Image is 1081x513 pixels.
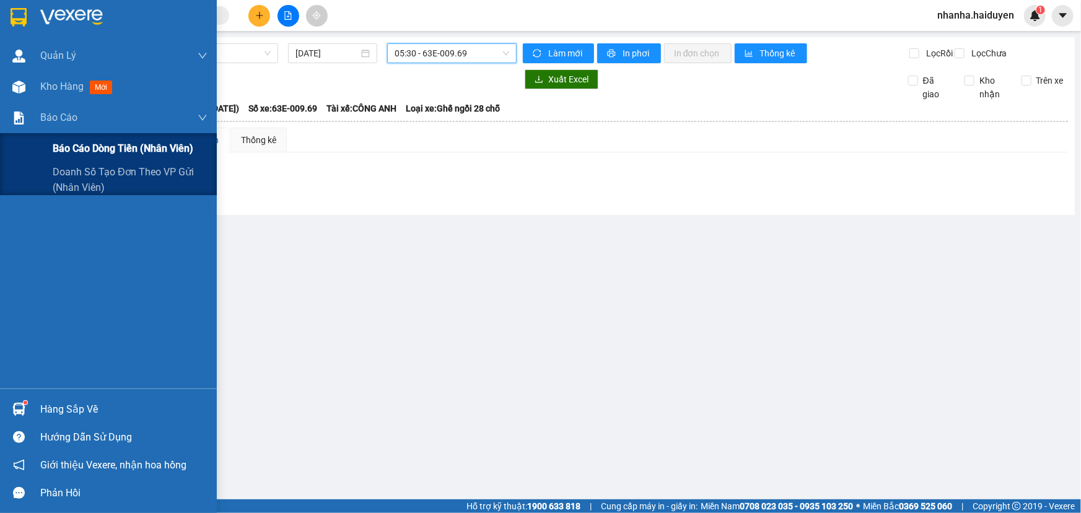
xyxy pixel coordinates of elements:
[533,49,543,59] span: sync
[12,403,25,416] img: warehouse-icon
[40,457,186,473] span: Giới thiệu Vexere, nhận hoa hồng
[306,5,328,27] button: aim
[12,112,25,125] img: solution-icon
[523,43,594,63] button: syncLàm mới
[395,44,509,63] span: 05:30 - 63E-009.69
[11,8,27,27] img: logo-vxr
[856,504,860,509] span: ⚪️
[918,74,955,101] span: Đã giao
[966,46,1009,60] span: Lọc Chưa
[607,49,618,59] span: printer
[927,7,1024,23] span: nhanha.haiduyen
[278,5,299,27] button: file-add
[1036,6,1045,14] sup: 1
[40,428,208,447] div: Hướng dẫn sử dụng
[53,164,208,195] span: Doanh số tạo đơn theo VP gửi (nhân viên)
[974,74,1012,101] span: Kho nhận
[664,43,732,63] button: In đơn chọn
[40,484,208,502] div: Phản hồi
[735,43,807,63] button: bar-chartThống kê
[760,46,797,60] span: Thống kê
[740,501,853,511] strong: 0708 023 035 - 0935 103 250
[12,81,25,94] img: warehouse-icon
[921,46,955,60] span: Lọc Rồi
[1031,74,1069,87] span: Trên xe
[406,102,500,115] span: Loại xe: Ghế ngồi 28 chỗ
[13,487,25,499] span: message
[601,499,698,513] span: Cung cấp máy in - giấy in:
[623,46,651,60] span: In phơi
[248,5,270,27] button: plus
[40,110,77,125] span: Báo cáo
[701,499,853,513] span: Miền Nam
[1030,10,1041,21] img: icon-new-feature
[40,48,76,63] span: Quản Lý
[527,501,580,511] strong: 1900 633 818
[13,431,25,443] span: question-circle
[13,459,25,471] span: notification
[12,50,25,63] img: warehouse-icon
[1038,6,1043,14] span: 1
[24,401,27,405] sup: 1
[745,49,755,59] span: bar-chart
[248,102,317,115] span: Số xe: 63E-009.69
[295,46,359,60] input: 13/10/2025
[198,113,208,123] span: down
[53,141,193,156] span: Báo cáo dòng tiền (nhân viên)
[590,499,592,513] span: |
[466,499,580,513] span: Hỗ trợ kỹ thuật:
[961,499,963,513] span: |
[597,43,661,63] button: printerIn phơi
[255,11,264,20] span: plus
[1057,10,1069,21] span: caret-down
[198,51,208,61] span: down
[863,499,952,513] span: Miền Bắc
[284,11,292,20] span: file-add
[90,81,112,94] span: mới
[548,46,584,60] span: Làm mới
[40,400,208,419] div: Hàng sắp về
[1052,5,1074,27] button: caret-down
[525,69,598,89] button: downloadXuất Excel
[326,102,396,115] span: Tài xế: CÔNG ANH
[312,11,321,20] span: aim
[241,133,276,147] div: Thống kê
[40,81,84,92] span: Kho hàng
[1012,502,1021,511] span: copyright
[899,501,952,511] strong: 0369 525 060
